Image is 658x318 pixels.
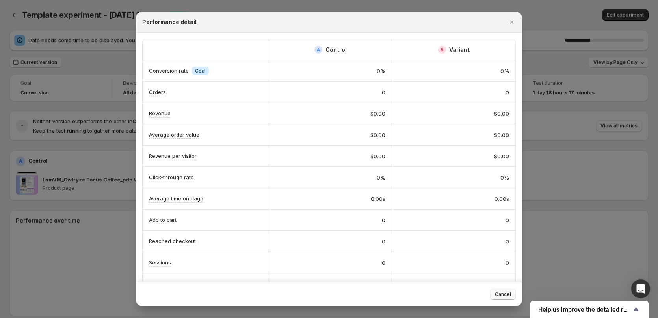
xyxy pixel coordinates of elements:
[441,47,444,52] h2: B
[149,216,177,224] p: Add to cart
[370,131,385,139] span: $0.00
[142,18,197,26] h2: Performance detail
[149,258,171,266] p: Sessions
[631,279,650,298] div: Open Intercom Messenger
[149,88,166,96] p: Orders
[149,109,171,117] p: Revenue
[500,67,509,75] span: 0%
[149,237,196,245] p: Reached checkout
[506,280,509,288] span: 0
[382,280,385,288] span: 0
[506,259,509,267] span: 0
[494,110,509,118] span: $0.00
[325,46,347,54] h2: Control
[382,216,385,224] span: 0
[149,131,199,138] p: Average order value
[506,88,509,96] span: 0
[382,259,385,267] span: 0
[317,47,320,52] h2: A
[506,238,509,245] span: 0
[506,17,517,28] button: Close
[490,289,516,300] button: Cancel
[494,131,509,139] span: $0.00
[371,195,385,203] span: 0.00s
[377,174,385,181] span: 0%
[538,306,631,313] span: Help us improve the detailed report for A/B campaigns
[377,67,385,75] span: 0%
[370,152,385,160] span: $0.00
[149,195,203,202] p: Average time on page
[500,174,509,181] span: 0%
[149,173,194,181] p: Click-through rate
[149,280,176,288] p: Pageviews
[506,216,509,224] span: 0
[494,195,509,203] span: 0.00s
[382,238,385,245] span: 0
[370,110,385,118] span: $0.00
[538,305,641,314] button: Show survey - Help us improve the detailed report for A/B campaigns
[149,67,189,75] p: Conversion rate
[449,46,470,54] h2: Variant
[382,88,385,96] span: 0
[494,152,509,160] span: $0.00
[495,291,511,297] span: Cancel
[195,68,206,74] span: Goal
[149,152,197,160] p: Revenue per visitor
